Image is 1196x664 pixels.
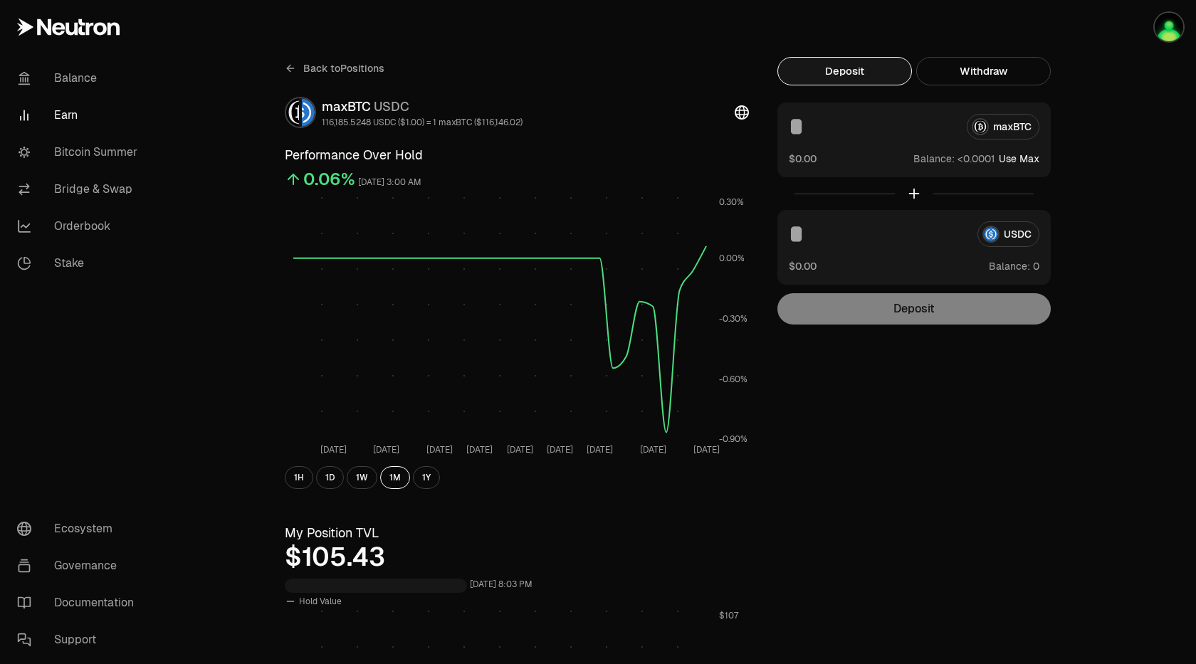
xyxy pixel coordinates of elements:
tspan: -0.30% [719,313,747,325]
tspan: $107 [719,610,739,621]
tspan: [DATE] [693,444,720,455]
tspan: 0.30% [719,196,744,208]
button: Withdraw [916,57,1051,85]
button: Use Max [999,152,1039,166]
div: maxBTC [322,97,523,117]
span: Back to Positions [303,61,384,75]
tspan: 0.00% [719,253,745,264]
tspan: [DATE] [426,444,453,455]
a: Back toPositions [285,57,384,80]
a: Governance [6,547,154,584]
tspan: -0.90% [719,433,747,445]
tspan: [DATE] [640,444,666,455]
a: Documentation [6,584,154,621]
div: 116,185.5248 USDC ($1.00) = 1 maxBTC ($116,146.02) [322,117,523,128]
a: Balance [6,60,154,97]
button: Deposit [777,57,912,85]
tspan: [DATE] [547,444,573,455]
div: [DATE] 8:03 PM [470,576,533,593]
button: 1W [347,466,377,489]
span: USDC [374,98,409,115]
a: Orderbook [6,208,154,245]
div: 0.06% [303,168,355,191]
tspan: [DATE] [587,444,613,455]
h3: My Position TVL [285,523,749,543]
img: USDC Logo [302,98,315,127]
span: Balance: [989,259,1030,273]
img: SubZero [1155,13,1183,41]
button: 1H [285,466,313,489]
button: 1Y [413,466,440,489]
h3: Performance Over Hold [285,145,749,165]
tspan: [DATE] [507,444,533,455]
tspan: [DATE] [373,444,399,455]
button: $0.00 [789,151,817,166]
a: Bitcoin Summer [6,134,154,171]
tspan: [DATE] [466,444,493,455]
tspan: [DATE] [320,444,347,455]
button: $0.00 [789,258,817,273]
span: Balance: [913,152,955,166]
div: $105.43 [285,543,749,571]
div: [DATE] 3:00 AM [358,174,421,191]
a: Stake [6,245,154,282]
button: 1D [316,466,344,489]
tspan: -0.60% [719,374,747,385]
a: Earn [6,97,154,134]
img: maxBTC Logo [286,98,299,127]
button: 1M [380,466,410,489]
a: Ecosystem [6,510,154,547]
a: Bridge & Swap [6,171,154,208]
a: Support [6,621,154,658]
span: Hold Value [299,596,342,607]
